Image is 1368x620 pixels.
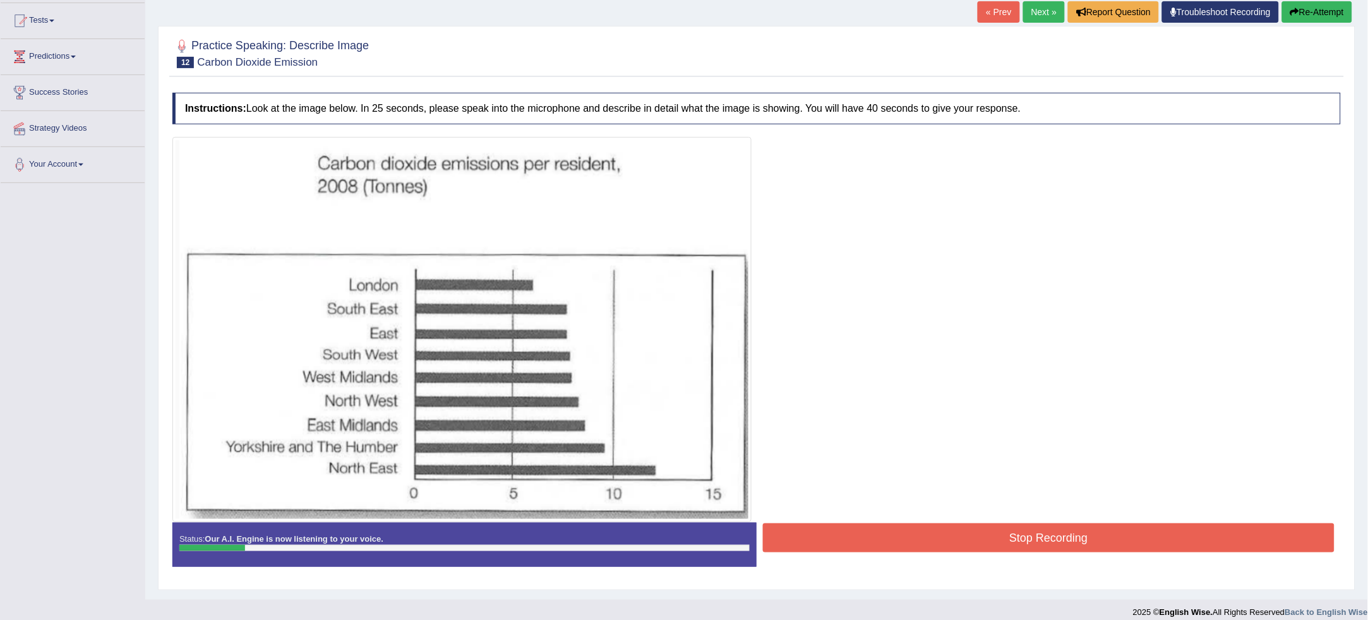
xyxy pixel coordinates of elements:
[1160,607,1213,617] strong: English Wise.
[177,57,194,68] span: 12
[1285,607,1368,617] a: Back to English Wise
[172,93,1341,124] h4: Look at the image below. In 25 seconds, please speak into the microphone and describe in detail w...
[1162,1,1279,23] a: Troubleshoot Recording
[1,147,145,179] a: Your Account
[197,56,318,68] small: Carbon Dioxide Emission
[1023,1,1065,23] a: Next »
[1,3,145,35] a: Tests
[1,111,145,143] a: Strategy Videos
[1,39,145,71] a: Predictions
[1,75,145,107] a: Success Stories
[1282,1,1352,23] button: Re-Attempt
[185,103,246,114] b: Instructions:
[172,523,757,567] div: Status:
[978,1,1019,23] a: « Prev
[1068,1,1159,23] button: Report Question
[172,37,369,68] h2: Practice Speaking: Describe Image
[1133,600,1368,618] div: 2025 © All Rights Reserved
[763,523,1335,552] button: Stop Recording
[205,534,383,544] strong: Our A.I. Engine is now listening to your voice.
